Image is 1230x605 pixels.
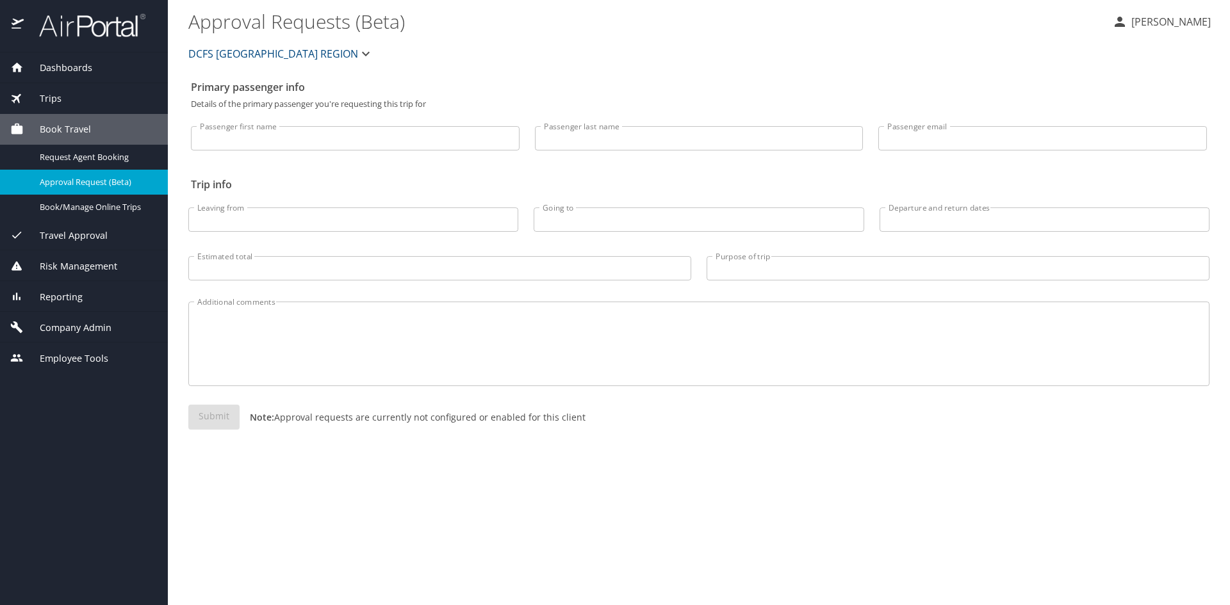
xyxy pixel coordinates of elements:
[40,201,152,213] span: Book/Manage Online Trips
[12,13,25,38] img: icon-airportal.png
[250,411,274,423] strong: Note:
[24,321,111,335] span: Company Admin
[1107,10,1216,33] button: [PERSON_NAME]
[24,229,108,243] span: Travel Approval
[191,174,1207,195] h2: Trip info
[183,41,379,67] button: DCFS [GEOGRAPHIC_DATA] REGION
[188,1,1102,41] h1: Approval Requests (Beta)
[24,61,92,75] span: Dashboards
[24,259,117,273] span: Risk Management
[24,351,108,366] span: Employee Tools
[191,100,1207,108] p: Details of the primary passenger you're requesting this trip for
[40,151,152,163] span: Request Agent Booking
[24,290,83,304] span: Reporting
[1127,14,1211,29] p: [PERSON_NAME]
[240,410,586,424] p: Approval requests are currently not configured or enabled for this client
[40,176,152,188] span: Approval Request (Beta)
[191,77,1207,97] h2: Primary passenger info
[24,92,61,106] span: Trips
[24,122,91,136] span: Book Travel
[188,45,358,63] span: DCFS [GEOGRAPHIC_DATA] REGION
[25,13,145,38] img: airportal-logo.png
